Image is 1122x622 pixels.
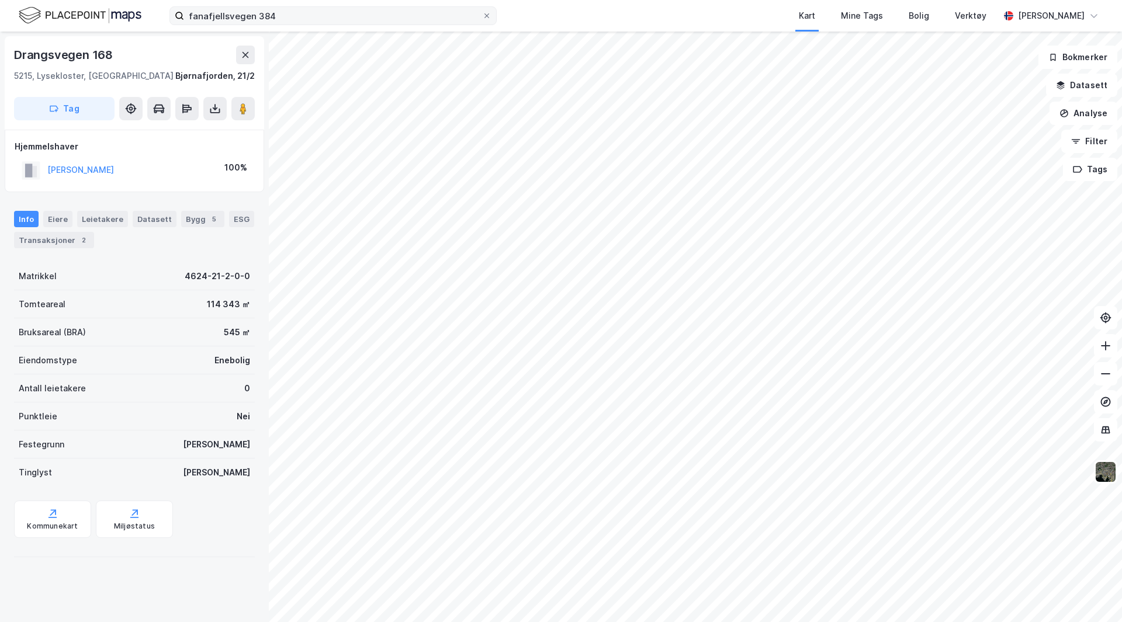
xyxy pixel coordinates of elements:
div: 114 343 ㎡ [207,297,250,311]
div: Drangsvegen 168 [14,46,115,64]
button: Datasett [1046,74,1117,97]
div: Mine Tags [841,9,883,23]
div: [PERSON_NAME] [183,437,250,451]
div: ESG [229,211,254,227]
div: Tinglyst [19,465,52,479]
div: Festegrunn [19,437,64,451]
img: logo.f888ab2527a4732fd821a326f86c7f29.svg [19,5,141,26]
div: Antall leietakere [19,381,86,395]
div: Kommunekart [27,522,78,531]
div: [PERSON_NAME] [1018,9,1085,23]
div: 0 [244,381,250,395]
img: 9k= [1095,461,1117,483]
div: Datasett [133,211,176,227]
div: Info [14,211,39,227]
div: Kontrollprogram for chat [1064,566,1122,622]
div: 545 ㎡ [224,325,250,339]
div: Bolig [909,9,929,23]
div: Hjemmelshaver [15,140,254,154]
div: Verktøy [955,9,986,23]
button: Analyse [1050,102,1117,125]
button: Tag [14,97,115,120]
div: 2 [78,234,89,246]
div: [PERSON_NAME] [183,465,250,479]
div: Kart [799,9,815,23]
button: Bokmerker [1038,46,1117,69]
div: Bjørnafjorden, 21/2 [175,69,255,83]
div: Eiendomstype [19,353,77,367]
div: Miljøstatus [114,522,155,531]
div: 5215, Lysekloster, [GEOGRAPHIC_DATA] [14,69,174,83]
div: Enebolig [214,353,250,367]
button: Tags [1063,158,1117,181]
div: Bruksareal (BRA) [19,325,86,339]
div: Nei [237,409,250,423]
div: Leietakere [77,211,128,227]
div: 5 [208,213,220,225]
input: Søk på adresse, matrikkel, gårdeiere, leietakere eller personer [184,7,482,25]
div: Punktleie [19,409,57,423]
iframe: Chat Widget [1064,566,1122,622]
div: 100% [224,161,247,175]
div: Matrikkel [19,269,57,283]
div: Transaksjoner [14,232,94,248]
div: Tomteareal [19,297,65,311]
button: Filter [1061,130,1117,153]
div: 4624-21-2-0-0 [185,269,250,283]
div: Bygg [181,211,224,227]
div: Eiere [43,211,72,227]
